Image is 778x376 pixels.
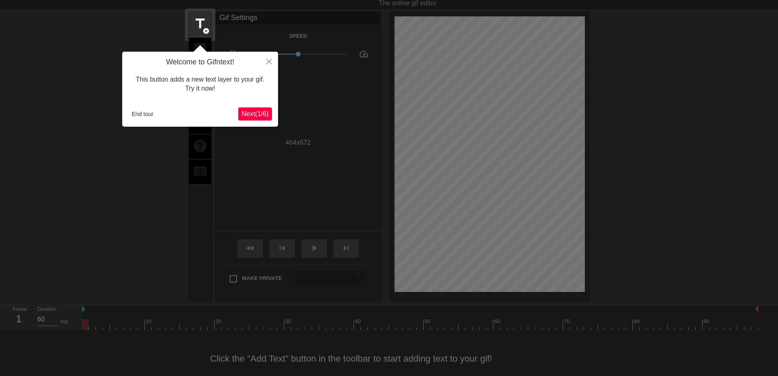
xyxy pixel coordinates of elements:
[242,110,269,117] span: Next ( 1 / 6 )
[238,107,272,121] button: Next
[128,108,157,120] button: End tour
[128,58,272,67] h4: Welcome to Gifntext!
[260,52,278,71] button: Close
[128,67,272,102] div: This button adds a new text layer to your gif. Try it now!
